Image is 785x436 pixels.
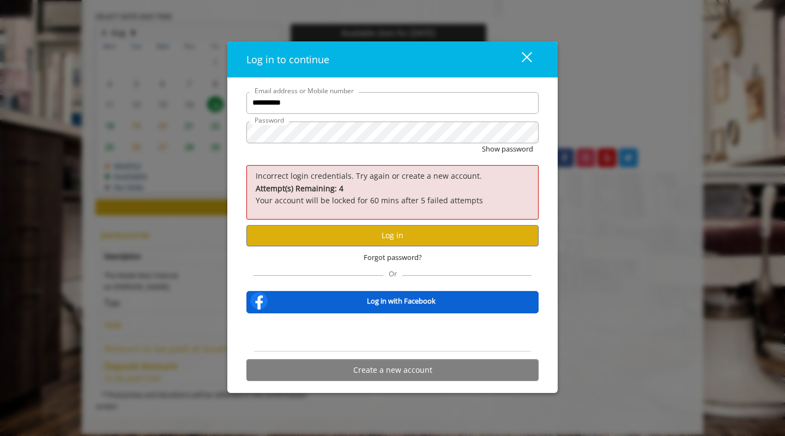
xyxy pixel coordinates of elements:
button: Show password [482,143,533,155]
iframe: Sign in with Google Button [337,320,448,344]
input: Password [246,122,539,143]
span: Incorrect login credentials. Try again or create a new account. [256,171,482,181]
p: Your account will be locked for 60 mins after 5 failed attempts [256,183,529,207]
label: Password [249,115,289,125]
b: Log in with Facebook [367,295,436,307]
div: Sign in with Google. Opens in new tab [342,320,443,344]
button: Create a new account [246,359,539,380]
span: Forgot password? [364,252,422,263]
input: Email address or Mobile number [246,92,539,114]
b: Attempt(s) Remaining: 4 [256,183,343,193]
button: Log in [246,225,539,246]
button: close dialog [502,48,539,70]
img: facebook-logo [248,290,270,312]
span: Or [383,269,402,278]
div: close dialog [509,51,531,68]
span: Log in to continue [246,53,329,66]
label: Email address or Mobile number [249,86,359,96]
